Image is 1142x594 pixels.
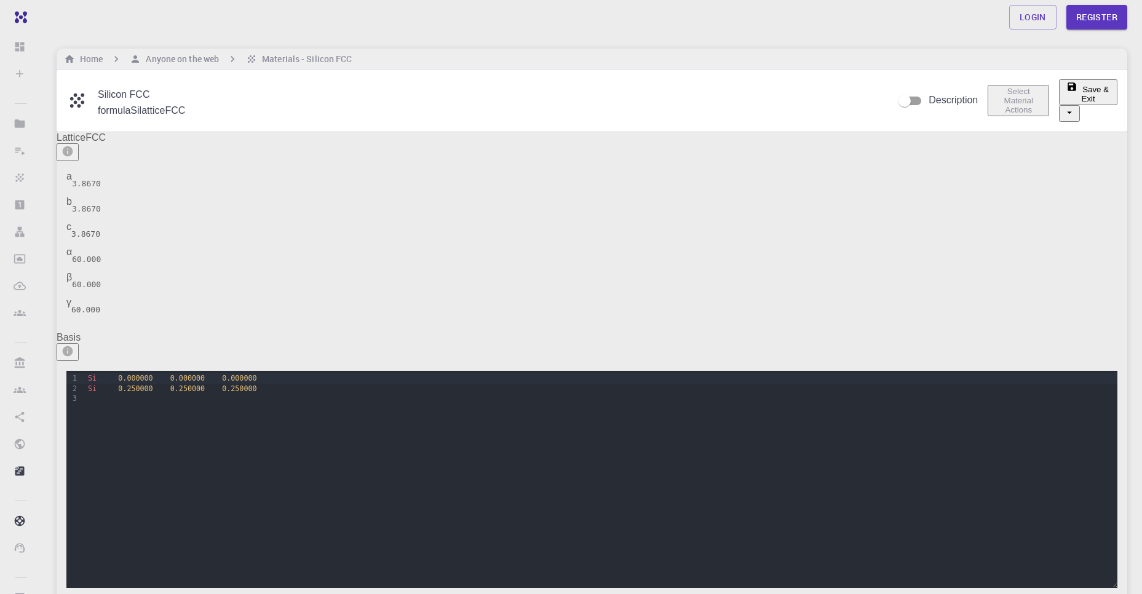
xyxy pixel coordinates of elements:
[71,229,100,239] pre: 3.8670
[10,11,27,23] img: logo
[57,332,81,343] span: Basis
[88,384,97,393] span: Si
[118,374,153,382] span: 0.000000
[61,52,354,66] nav: breadcrumb
[929,95,978,105] span: Description
[66,247,72,257] span: α
[88,374,97,382] span: Si
[1009,5,1057,30] a: Login
[170,384,205,393] span: 0.250000
[988,85,1049,116] button: Select Material Actions
[72,179,101,188] pre: 3.8670
[66,196,72,207] span: b
[222,374,256,382] span: 0.000000
[257,52,352,66] h6: Materials - Silicon FCC
[66,394,79,403] div: 3
[66,272,72,282] span: β
[66,384,79,394] div: 2
[75,52,103,66] h6: Home
[130,105,139,116] span: Si
[72,255,101,264] pre: 60.000
[140,105,165,116] span: lattice
[170,374,205,382] span: 0.000000
[57,132,85,143] span: Lattice
[1066,5,1127,30] a: Register
[98,105,130,116] span: formula
[71,305,100,314] pre: 60.000
[165,105,185,116] span: FCC
[72,204,101,213] pre: 3.8670
[141,52,219,66] h6: Anyone on the web
[85,132,106,143] span: FCC
[57,343,79,361] button: info
[72,280,101,289] pre: 60.000
[57,143,79,161] button: info
[222,384,256,393] span: 0.250000
[66,373,79,383] div: 1
[66,171,72,181] span: a
[66,221,71,232] span: c
[66,297,71,307] span: γ
[118,384,153,393] span: 0.250000
[1059,79,1117,105] button: Save & Exit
